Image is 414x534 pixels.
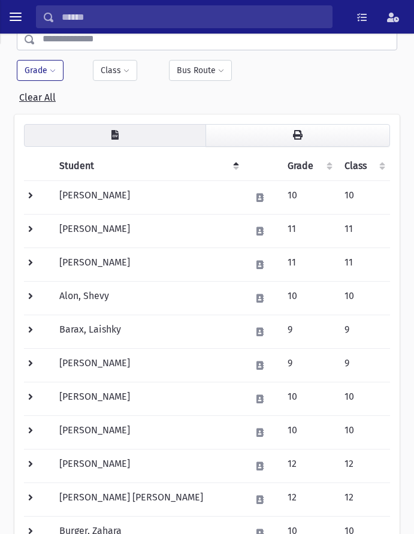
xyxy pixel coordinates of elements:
[52,449,244,482] td: [PERSON_NAME]
[52,415,244,449] td: [PERSON_NAME]
[337,482,390,516] td: 12
[280,180,337,214] td: 10
[52,382,244,415] td: [PERSON_NAME]
[280,281,337,315] td: 10
[169,60,232,81] button: Bus Route
[52,281,244,315] td: Alon, Shevy
[52,348,244,382] td: [PERSON_NAME]
[337,248,390,281] td: 11
[337,180,390,214] td: 10
[52,248,244,281] td: [PERSON_NAME]
[280,449,337,482] td: 12
[337,315,390,348] td: 9
[280,482,337,516] td: 12
[52,315,244,348] td: Barax, Laishky
[24,124,206,147] button: CSV
[337,152,390,181] th: Class: activate to sort column ascending
[17,60,64,81] button: Grade
[337,348,390,382] td: 9
[280,382,337,415] td: 10
[55,5,332,28] input: Search
[337,449,390,482] td: 12
[280,152,337,181] th: Grade: activate to sort column ascending
[19,87,56,103] a: Clear All
[280,348,337,382] td: 9
[52,214,244,248] td: [PERSON_NAME]
[337,281,390,315] td: 10
[280,315,337,348] td: 9
[280,248,337,281] td: 11
[206,124,390,147] button: Print
[52,180,244,214] td: [PERSON_NAME]
[337,415,390,449] td: 10
[52,482,244,516] td: [PERSON_NAME] [PERSON_NAME]
[93,60,137,81] button: Class
[280,415,337,449] td: 10
[337,382,390,415] td: 10
[280,214,337,248] td: 11
[337,214,390,248] td: 11
[5,6,26,28] button: toggle menu
[52,152,244,181] th: Student: activate to sort column descending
